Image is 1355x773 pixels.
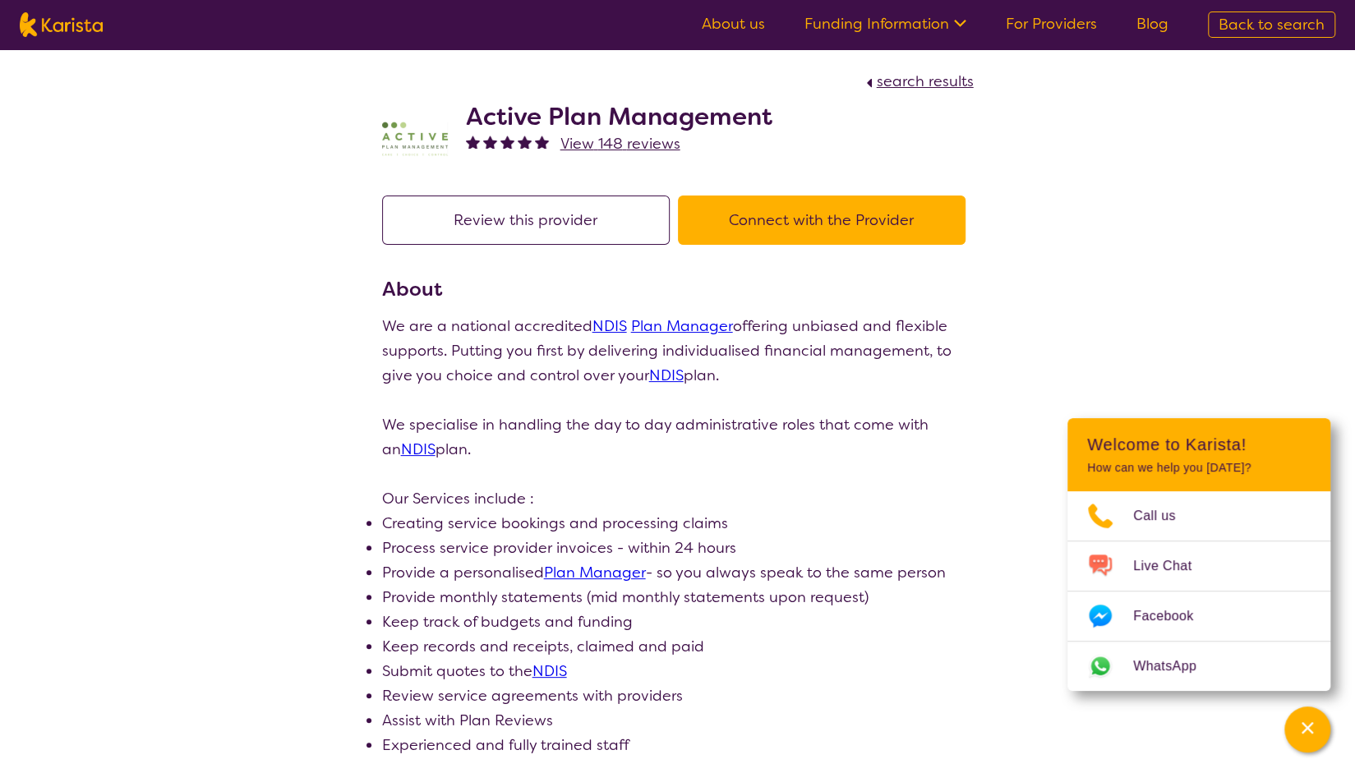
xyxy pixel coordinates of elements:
[1133,654,1216,679] span: WhatsApp
[382,412,974,462] p: We specialise in handling the day to day administrative roles that come with an plan.
[678,196,966,245] button: Connect with the Provider
[466,102,772,131] h2: Active Plan Management
[382,274,974,304] h3: About
[382,511,974,536] li: Creating service bookings and processing claims
[382,683,974,708] li: Review service agreements with providers
[382,733,974,757] li: Experienced and fully trained staff
[382,585,974,610] li: Provide monthly statements (mid monthly statements upon request)
[382,560,974,585] li: Provide a personalised - so you always speak to the same person
[535,135,549,149] img: fullstar
[1133,554,1211,578] span: Live Chat
[382,486,974,511] p: Our Services include :
[401,439,436,459] a: NDIS
[560,131,680,156] a: View 148 reviews
[1208,12,1335,38] a: Back to search
[1067,491,1330,691] ul: Choose channel
[518,135,532,149] img: fullstar
[649,366,684,385] a: NDIS
[1067,642,1330,691] a: Web link opens in a new tab.
[1133,604,1213,628] span: Facebook
[1087,435,1311,454] h2: Welcome to Karista!
[544,563,646,582] a: Plan Manager
[1133,504,1196,528] span: Call us
[1087,461,1311,475] p: How can we help you [DATE]?
[382,314,974,388] p: We are a national accredited offering unbiased and flexible supports. Putting you first by delive...
[382,659,974,683] li: Submit quotes to the
[20,12,103,37] img: Karista logo
[804,14,966,34] a: Funding Information
[862,71,974,91] a: search results
[483,135,497,149] img: fullstar
[382,610,974,634] li: Keep track of budgets and funding
[382,536,974,560] li: Process service provider invoices - within 24 hours
[702,14,765,34] a: About us
[1219,15,1325,35] span: Back to search
[382,634,974,659] li: Keep records and receipts, claimed and paid
[382,106,448,172] img: pypzb5qm7jexfhutod0x.png
[532,661,567,681] a: NDIS
[877,71,974,91] span: search results
[382,708,974,733] li: Assist with Plan Reviews
[1136,14,1168,34] a: Blog
[1284,706,1330,752] button: Channel Menu
[592,316,627,336] a: NDIS
[631,316,733,336] a: Plan Manager
[500,135,514,149] img: fullstar
[678,210,974,230] a: Connect with the Provider
[382,196,670,245] button: Review this provider
[1006,14,1097,34] a: For Providers
[560,134,680,154] span: View 148 reviews
[1067,418,1330,691] div: Channel Menu
[466,135,480,149] img: fullstar
[382,210,678,230] a: Review this provider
